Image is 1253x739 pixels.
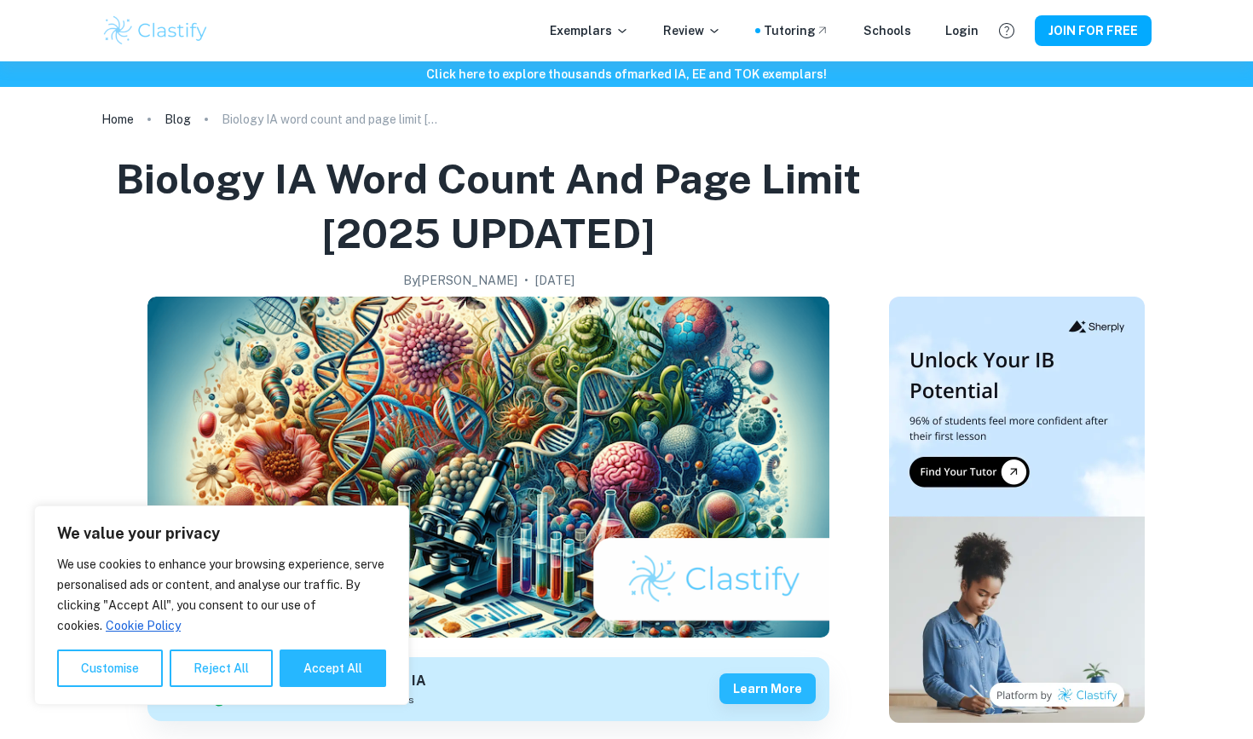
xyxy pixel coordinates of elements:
img: Clastify logo [101,14,210,48]
h2: [DATE] [535,271,575,290]
button: Accept All [280,650,386,687]
h6: Click here to explore thousands of marked IA, EE and TOK exemplars ! [3,65,1250,84]
p: Biology IA word count and page limit [2025 UPDATED] [222,110,443,129]
button: JOIN FOR FREE [1035,15,1152,46]
button: Help and Feedback [992,16,1021,45]
p: We use cookies to enhance your browsing experience, serve personalised ads or content, and analys... [57,554,386,636]
h2: By [PERSON_NAME] [403,271,517,290]
p: Review [663,21,721,40]
a: Schools [863,21,911,40]
a: Tutoring [764,21,829,40]
a: Get feedback on yourBiology IAMarked only by official IB examinersLearn more [147,657,829,721]
button: Customise [57,650,163,687]
img: Biology IA word count and page limit [2025 UPDATED] cover image [147,297,829,638]
a: Blog [165,107,191,131]
button: Learn more [719,673,816,704]
a: Login [945,21,979,40]
a: Cookie Policy [105,618,182,633]
div: We value your privacy [34,505,409,705]
h1: Biology IA word count and page limit [2025 UPDATED] [108,152,869,261]
p: Exemplars [550,21,629,40]
p: We value your privacy [57,523,386,544]
button: Reject All [170,650,273,687]
a: Home [101,107,134,131]
p: • [524,271,528,290]
img: Thumbnail [889,297,1145,723]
